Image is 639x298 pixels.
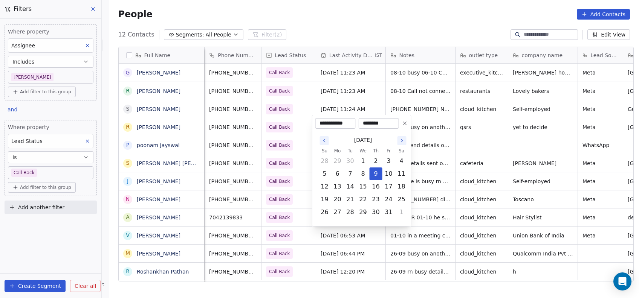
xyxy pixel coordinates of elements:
[370,168,382,180] button: Today, Thursday, October 9th, 2025, selected
[357,155,369,167] button: Wednesday, October 1st, 2025
[318,147,408,219] table: October 2025
[370,193,382,205] button: Thursday, October 23rd, 2025
[332,168,344,180] button: Monday, October 6th, 2025
[320,136,329,145] button: Go to the Previous Month
[397,136,407,145] button: Go to the Next Month
[344,155,356,167] button: Tuesday, September 30th, 2025
[318,147,331,155] th: Sunday
[383,168,395,180] button: Friday, October 10th, 2025
[396,206,408,218] button: Saturday, November 1st, 2025
[319,155,331,167] button: Sunday, September 28th, 2025
[344,206,356,218] button: Tuesday, October 28th, 2025
[396,193,408,205] button: Saturday, October 25th, 2025
[396,181,408,193] button: Saturday, October 18th, 2025
[396,155,408,167] button: Saturday, October 4th, 2025
[354,136,372,144] span: [DATE]
[332,193,344,205] button: Monday, October 20th, 2025
[383,193,395,205] button: Friday, October 24th, 2025
[396,168,408,180] button: Saturday, October 11th, 2025
[344,168,356,180] button: Tuesday, October 7th, 2025
[357,147,370,155] th: Wednesday
[344,193,356,205] button: Tuesday, October 21st, 2025
[382,147,395,155] th: Friday
[383,206,395,218] button: Friday, October 31st, 2025
[370,147,382,155] th: Thursday
[357,181,369,193] button: Wednesday, October 15th, 2025
[344,147,357,155] th: Tuesday
[344,181,356,193] button: Tuesday, October 14th, 2025
[383,181,395,193] button: Friday, October 17th, 2025
[370,206,382,218] button: Thursday, October 30th, 2025
[370,181,382,193] button: Thursday, October 16th, 2025
[319,206,331,218] button: Sunday, October 26th, 2025
[331,147,344,155] th: Monday
[332,181,344,193] button: Monday, October 13th, 2025
[319,193,331,205] button: Sunday, October 19th, 2025
[319,181,331,193] button: Sunday, October 12th, 2025
[370,155,382,167] button: Thursday, October 2nd, 2025
[357,168,369,180] button: Wednesday, October 8th, 2025
[395,147,408,155] th: Saturday
[357,206,369,218] button: Wednesday, October 29th, 2025
[319,168,331,180] button: Sunday, October 5th, 2025
[332,206,344,218] button: Monday, October 27th, 2025
[332,155,344,167] button: Monday, September 29th, 2025
[383,155,395,167] button: Friday, October 3rd, 2025
[357,193,369,205] button: Wednesday, October 22nd, 2025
